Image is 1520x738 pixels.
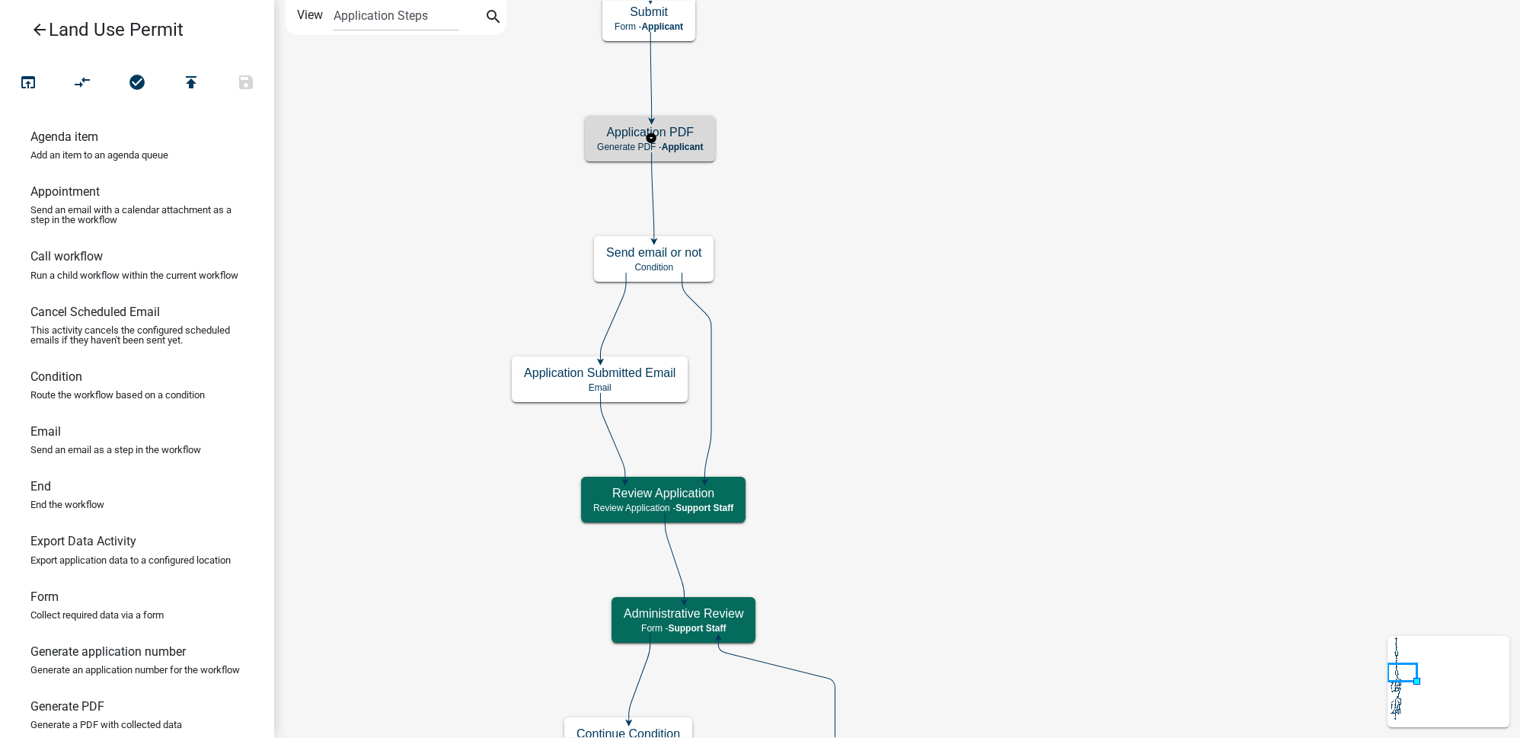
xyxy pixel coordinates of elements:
[1,67,273,104] div: Workflow actions
[30,534,136,548] h6: Export Data Activity
[606,245,701,260] h5: Send email or not
[30,424,61,439] h6: Email
[675,503,733,513] span: Support Staff
[55,67,110,100] button: Auto Layout
[624,606,743,621] h5: Administrative Review
[30,589,59,604] h6: Form
[30,249,103,264] h6: Call workflow
[597,142,703,152] p: Generate PDF -
[668,623,726,634] span: Support Staff
[19,73,37,94] i: open_in_browser
[74,73,92,94] i: compare_arrows
[12,12,250,47] a: Land Use Permit
[30,665,240,675] p: Generate an application number for the workflow
[30,184,100,199] h6: Appointment
[593,486,733,500] h5: Review Application
[237,73,255,94] i: save
[30,644,186,659] h6: Generate application number
[615,5,683,19] h5: Submit
[606,262,701,273] p: Condition
[593,503,733,513] p: Review Application -
[662,142,704,152] span: Applicant
[164,67,219,100] button: Publish
[110,67,164,100] button: No problems
[30,699,104,714] h6: Generate PDF
[624,623,743,634] p: Form -
[641,21,683,32] span: Applicant
[30,555,231,565] p: Export application data to a configured location
[30,21,49,42] i: arrow_back
[30,305,160,319] h6: Cancel Scheduled Email
[30,500,104,510] p: End the workflow
[597,125,703,139] h5: Application PDF
[128,73,146,94] i: check_circle
[182,73,200,94] i: publish
[30,390,205,400] p: Route the workflow based on a condition
[30,720,182,730] p: Generate a PDF with collected data
[30,129,98,144] h6: Agenda item
[30,270,238,280] p: Run a child workflow within the current workflow
[484,8,503,29] i: search
[30,205,244,225] p: Send an email with a calendar attachment as a step in the workflow
[1,67,56,100] button: Test Workflow
[30,610,164,620] p: Collect required data via a form
[30,479,51,494] h6: End
[524,366,675,380] h5: Application Submitted Email
[481,6,506,30] button: search
[524,382,675,393] p: Email
[615,21,683,32] p: Form -
[30,325,244,345] p: This activity cancels the configured scheduled emails if they haven't been sent yet.
[30,445,201,455] p: Send an email as a step in the workflow
[219,67,273,100] button: Save
[30,150,168,160] p: Add an item to an agenda queue
[30,369,82,384] h6: Condition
